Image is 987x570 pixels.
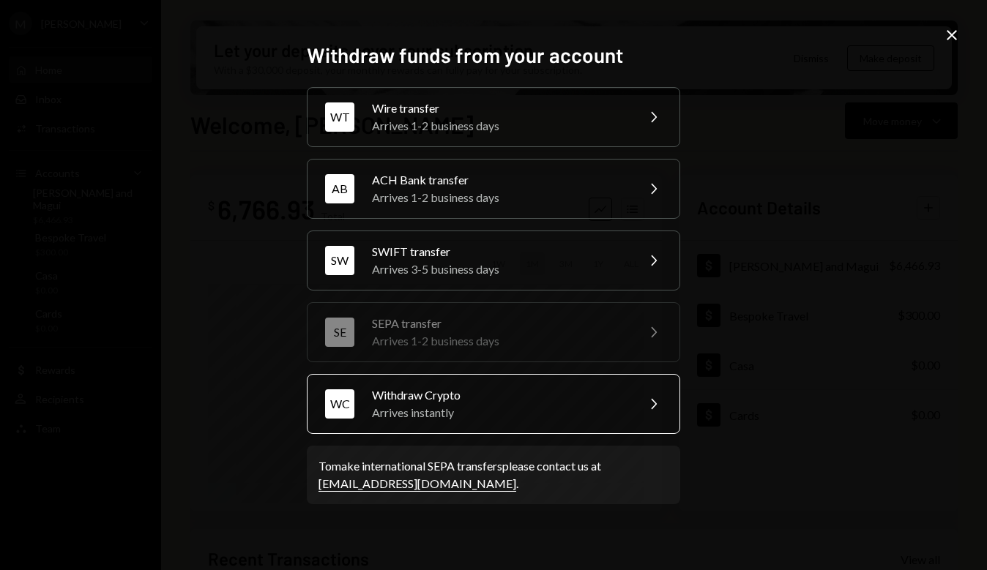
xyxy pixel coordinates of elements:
[372,100,627,117] div: Wire transfer
[325,102,354,132] div: WT
[307,159,680,219] button: ABACH Bank transferArrives 1-2 business days
[372,315,627,332] div: SEPA transfer
[307,87,680,147] button: WTWire transferArrives 1-2 business days
[307,302,680,362] button: SESEPA transferArrives 1-2 business days
[325,174,354,203] div: AB
[372,117,627,135] div: Arrives 1-2 business days
[325,246,354,275] div: SW
[307,374,680,434] button: WCWithdraw CryptoArrives instantly
[372,171,627,189] div: ACH Bank transfer
[325,318,354,347] div: SE
[372,243,627,260] div: SWIFT transfer
[372,189,627,206] div: Arrives 1-2 business days
[307,41,680,70] h2: Withdraw funds from your account
[372,260,627,278] div: Arrives 3-5 business days
[307,230,680,290] button: SWSWIFT transferArrives 3-5 business days
[372,332,627,350] div: Arrives 1-2 business days
[325,389,354,419] div: WC
[319,476,516,492] a: [EMAIL_ADDRESS][DOMAIN_NAME]
[319,457,668,492] div: To make international SEPA transfers please contact us at .
[372,404,627,421] div: Arrives instantly
[372,386,627,404] div: Withdraw Crypto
